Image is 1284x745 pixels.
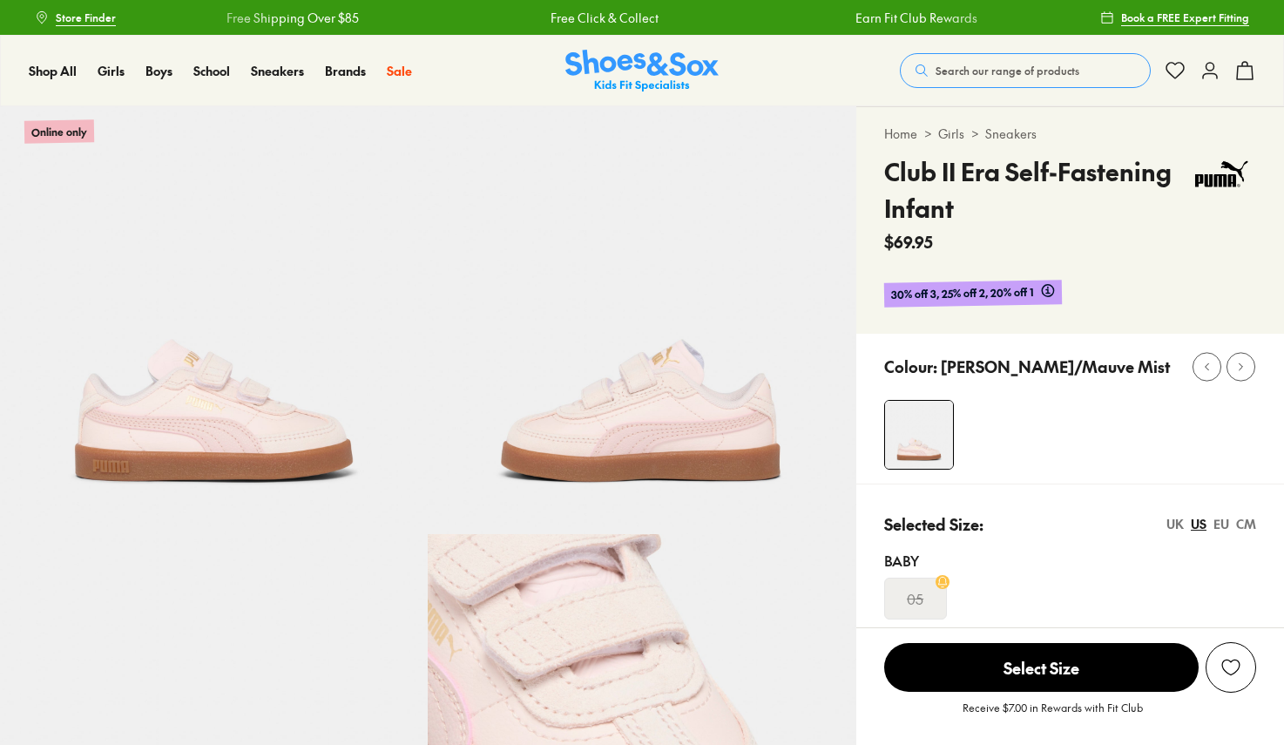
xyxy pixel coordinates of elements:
p: Colour: [884,355,937,378]
span: Brands [325,62,366,79]
a: Sale [387,62,412,80]
span: Select Size [884,643,1199,692]
span: Sale [387,62,412,79]
span: 30% off 3, 25% off 2, 20% off 1 [890,283,1033,303]
span: Store Finder [56,10,116,25]
span: Book a FREE Expert Fitting [1121,10,1249,25]
a: Earn Fit Club Rewards [855,9,977,27]
a: Book a FREE Expert Fitting [1100,2,1249,33]
p: [PERSON_NAME]/Mauve Mist [941,355,1170,378]
div: CM [1236,515,1256,533]
a: Girls [98,62,125,80]
a: Shop All [29,62,77,80]
h4: Club II Era Self-Fastening Infant [884,153,1186,227]
p: Selected Size: [884,512,983,536]
a: Free Shipping Over $85 [226,9,359,27]
div: Baby [884,550,1256,571]
a: Brands [325,62,366,80]
span: $69.95 [884,230,933,254]
img: SNS_Logo_Responsive.svg [565,50,719,92]
a: School [193,62,230,80]
a: Sneakers [985,125,1037,143]
a: Store Finder [35,2,116,33]
p: Receive $7.00 in Rewards with Fit Club [963,700,1143,731]
button: Search our range of products [900,53,1151,88]
span: Sneakers [251,62,304,79]
div: EU [1213,515,1229,533]
span: Girls [98,62,125,79]
img: Club Ii Era Sf Inf G Jasmine Flower/Mauve Mist [428,106,855,534]
a: Free Click & Collect [551,9,659,27]
button: Add to Wishlist [1206,642,1256,693]
span: Shop All [29,62,77,79]
a: Shoes & Sox [565,50,719,92]
img: Vendor logo [1186,153,1256,197]
span: Boys [145,62,172,79]
span: School [193,62,230,79]
div: US [1191,515,1206,533]
div: UK [1166,515,1184,533]
a: Home [884,125,917,143]
s: 05 [907,588,923,609]
a: Girls [938,125,964,143]
a: Sneakers [251,62,304,80]
div: > > [884,125,1256,143]
span: Search our range of products [936,63,1079,78]
button: Select Size [884,642,1199,693]
a: Boys [145,62,172,80]
img: Club Ii Era Sf Inf G Jasmine Flower/Mauve Mist [885,401,953,469]
p: Online only [24,119,94,143]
